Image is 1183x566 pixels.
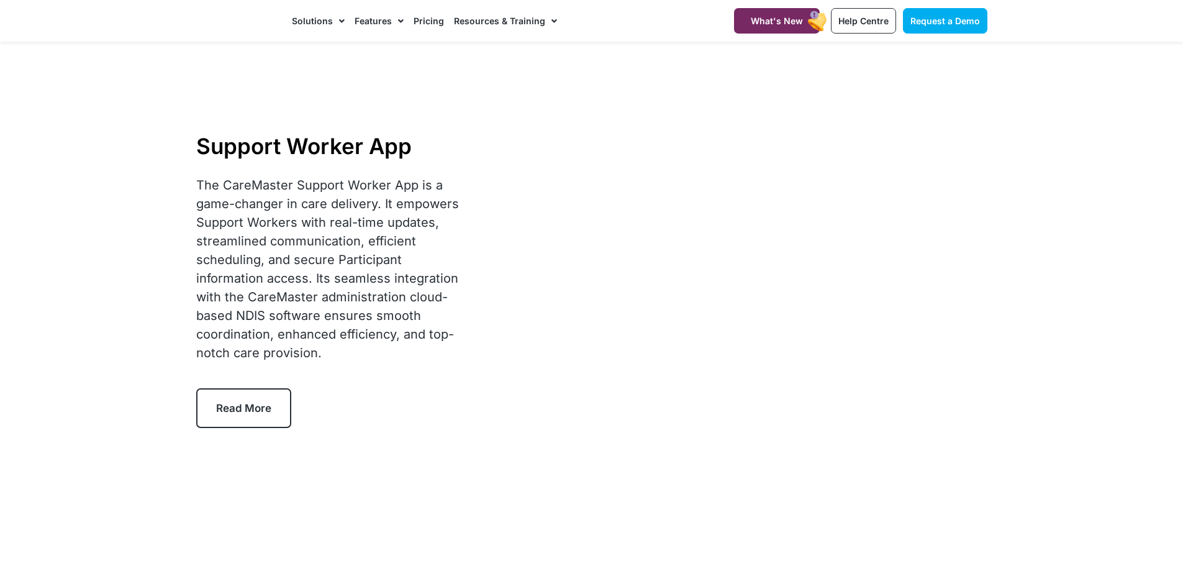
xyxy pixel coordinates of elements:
[910,16,980,26] span: Request a Demo
[196,388,291,428] a: Read More
[734,8,820,34] a: What's New
[196,176,465,362] div: The CareMaster Support Worker App is a game-changer in care delivery. It empowers Support Workers...
[196,12,280,30] img: CareMaster Logo
[831,8,896,34] a: Help Centre
[196,133,465,159] h1: Support Worker App
[216,402,271,414] span: Read More
[751,16,803,26] span: What's New
[903,8,987,34] a: Request a Demo
[838,16,889,26] span: Help Centre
